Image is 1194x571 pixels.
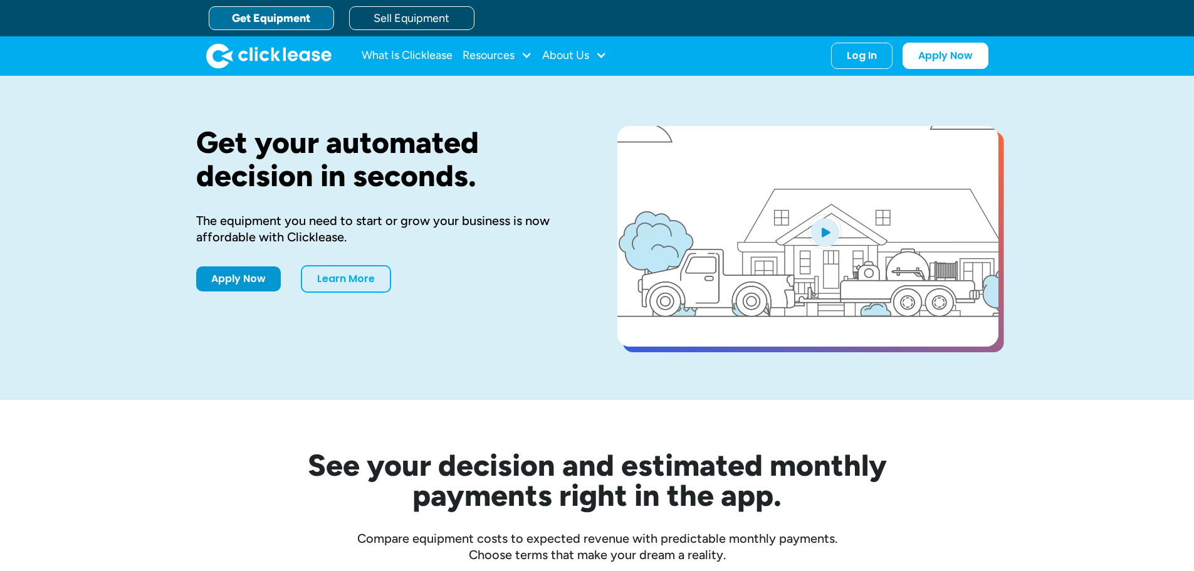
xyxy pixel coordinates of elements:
h2: See your decision and estimated monthly payments right in the app. [246,450,948,510]
a: home [206,43,332,68]
div: Log In [847,50,877,62]
a: What Is Clicklease [362,43,453,68]
a: Apply Now [196,266,281,291]
a: Get Equipment [209,6,334,30]
img: Clicklease logo [206,43,332,68]
h1: Get your automated decision in seconds. [196,126,577,192]
a: Sell Equipment [349,6,474,30]
a: Apply Now [903,43,988,69]
div: Compare equipment costs to expected revenue with predictable monthly payments. Choose terms that ... [196,530,998,563]
a: open lightbox [617,126,998,347]
div: About Us [542,43,607,68]
a: Learn More [301,265,391,293]
div: Resources [463,43,532,68]
div: The equipment you need to start or grow your business is now affordable with Clicklease. [196,212,577,245]
img: Blue play button logo on a light blue circular background [808,214,842,249]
